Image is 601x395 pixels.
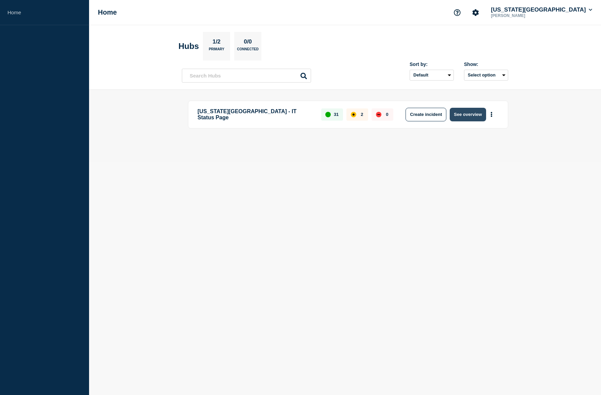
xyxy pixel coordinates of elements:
p: 0/0 [241,38,255,47]
p: Connected [237,47,258,54]
input: Search Hubs [182,69,311,83]
select: Sort by [410,70,454,81]
h2: Hubs [178,41,199,51]
div: up [325,112,331,117]
button: See overview [450,108,486,121]
p: 0 [386,112,388,117]
div: Show: [464,62,508,67]
div: affected [351,112,356,117]
button: Account settings [468,5,483,20]
div: down [376,112,381,117]
p: 2 [361,112,363,117]
div: Sort by: [410,62,454,67]
p: Primary [209,47,224,54]
p: [PERSON_NAME] [490,13,560,18]
button: Support [450,5,464,20]
button: [US_STATE][GEOGRAPHIC_DATA] [490,6,594,13]
p: 1/2 [210,38,223,47]
p: [US_STATE][GEOGRAPHIC_DATA] - IT Status Page [198,108,313,121]
button: Select option [464,70,508,81]
button: More actions [487,108,496,121]
h1: Home [98,8,117,16]
p: 31 [334,112,339,117]
button: Create incident [406,108,446,121]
